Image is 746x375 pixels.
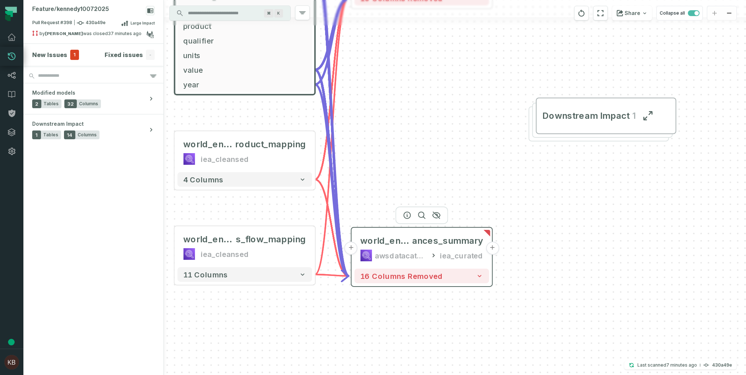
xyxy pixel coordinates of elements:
[70,50,79,60] span: 1
[45,31,83,36] strong: kennedy bruce (kennedybruce)
[32,6,109,13] div: Feature/kennedy10072025
[712,363,732,367] h4: 430a49e
[201,248,249,260] div: iea_cleansed
[536,98,676,134] button: Downstream Impact1
[183,175,223,184] span: 4 columns
[183,270,228,279] span: 11 columns
[4,355,19,370] img: avatar of Kennedy Bruce
[43,132,58,138] span: Tables
[183,139,235,150] span: world_energy_balances_p
[32,50,155,60] button: New Issues1Fixed issues-
[315,274,348,276] g: Edge from 1deec363462058f20f4f95e314883074 to 226592dcbcbea1e8d73d500f2e5f0a47
[177,33,312,48] button: qualifier
[44,101,59,107] span: Tables
[32,19,106,27] span: Pull Request #398 430a49e
[235,139,306,150] span: roduct_mapping
[146,50,155,60] span: -
[145,30,155,39] a: View on gitlab
[360,235,412,247] span: world_energy_[MEDICAL_DATA]
[360,272,443,280] span: 16 columns removed
[183,35,306,46] span: qualifier
[722,6,736,20] button: zoom out
[542,110,629,122] span: Downstream Impact
[79,101,98,107] span: Columns
[412,235,483,247] span: ances_summary
[183,64,306,75] span: value
[183,139,306,150] div: world_energy_balances_product_mapping
[8,339,15,345] div: Tooltip anchor
[177,62,312,77] button: value
[624,361,736,370] button: Last scanned[DATE] 4:26:17 PM430a49e
[440,250,483,261] div: iea_curated
[32,50,67,59] h4: New Issues
[177,19,312,33] button: product
[274,9,283,18] span: Press ⌘ + K to focus the search bar
[32,99,41,108] span: 2
[629,110,636,122] span: 1
[177,77,312,92] button: year
[264,9,274,18] span: Press ⌘ + K to focus the search bar
[32,30,146,39] div: by was closed
[612,6,652,20] button: Share
[183,234,236,245] span: world_energy_balance
[201,153,249,165] div: iea_cleansed
[108,31,142,36] relative-time: Oct 7, 2025, 3:56 PM CDT
[23,83,163,114] button: Modified models2Tables32Columns
[666,362,697,368] relative-time: Oct 7, 2025, 4:26 PM CDT
[344,242,358,255] button: +
[23,114,163,145] button: Downstream Impact1Tables14Columns
[64,130,75,139] span: 14
[64,99,77,108] span: 32
[360,235,483,247] div: world_energy_balances_summary
[183,234,306,245] div: world_energy_balances_flow_mapping
[656,6,703,20] button: Collapse all
[486,242,499,255] button: +
[637,361,697,369] p: Last scanned
[32,89,75,96] span: Modified models
[32,130,41,139] span: 1
[375,250,427,261] div: awsdatacatalog
[183,20,306,31] span: product
[105,50,143,59] h4: Fixed issues
[131,20,155,26] span: Large Impact
[78,132,97,138] span: Columns
[183,79,306,90] span: year
[236,234,306,245] span: s_flow_mapping
[177,48,312,62] button: units
[32,120,84,128] span: Downstream Impact
[183,50,306,61] span: units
